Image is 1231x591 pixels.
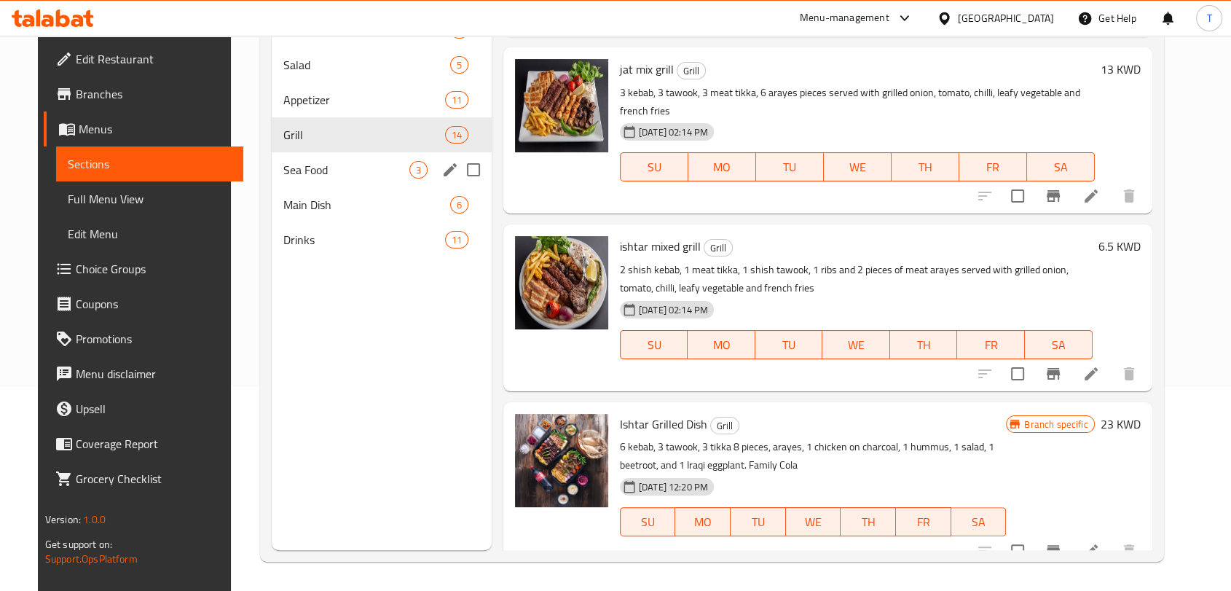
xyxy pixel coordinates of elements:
div: Sea Food3edit [272,152,492,187]
span: Coverage Report [76,435,232,453]
button: MO [688,152,756,181]
span: 3 [410,163,427,177]
div: Salad5 [272,47,492,82]
button: Branch-specific-item [1036,179,1071,214]
span: Get support on: [45,535,112,554]
div: items [450,56,468,74]
span: SU [626,157,683,178]
div: items [450,196,468,214]
button: SU [620,507,676,536]
span: Version: [45,510,81,529]
span: Appetizer [283,91,445,109]
span: MO [694,157,750,178]
button: TH [892,152,959,181]
div: Drinks11 [272,222,492,257]
span: Grill [677,63,705,79]
span: Grill [711,418,739,434]
button: SU [620,152,688,181]
a: Promotions [44,321,243,356]
span: jat mix grill [620,58,674,80]
button: TU [756,152,824,181]
span: Edit Restaurant [76,50,232,68]
nav: Menu sections [272,7,492,263]
span: 11 [446,233,468,247]
a: Full Menu View [56,181,243,216]
a: Menus [44,111,243,146]
span: SA [957,512,1001,533]
button: MO [675,507,731,536]
a: Coverage Report [44,426,243,461]
span: Select to update [1002,181,1033,211]
span: Sections [68,155,232,173]
span: Branch specific [1018,418,1093,431]
button: edit [439,159,461,181]
button: Branch-specific-item [1036,356,1071,391]
button: TU [731,507,786,536]
span: [DATE] 02:14 PM [633,303,714,317]
span: WE [792,512,835,533]
span: Sea Food [283,161,409,179]
span: SA [1031,334,1087,356]
div: Appetizer11 [272,82,492,117]
h6: 23 KWD [1101,414,1141,434]
a: Branches [44,77,243,111]
a: Choice Groups [44,251,243,286]
h6: 13 KWD [1101,59,1141,79]
button: SA [1025,330,1093,359]
span: Drinks [283,231,445,248]
span: SU [626,334,682,356]
a: Support.OpsPlatform [45,549,138,568]
span: TH [897,157,953,178]
span: Choice Groups [76,260,232,278]
a: Grocery Checklist [44,461,243,496]
button: WE [824,152,892,181]
span: Grill [704,240,732,257]
div: Grill [704,239,733,257]
span: ishtar mixed grill [620,235,701,257]
button: SA [1027,152,1095,181]
button: delete [1112,356,1147,391]
span: Full Menu View [68,190,232,208]
img: ishtar mixed grill [515,236,608,329]
span: WE [828,334,884,356]
button: MO [688,330,755,359]
span: Branches [76,85,232,103]
a: Edit Menu [56,216,243,251]
span: Coupons [76,295,232,313]
span: FR [965,157,1021,178]
span: TU [762,157,818,178]
div: Menu-management [800,9,889,27]
span: FR [902,512,945,533]
a: Sections [56,146,243,181]
button: FR [959,152,1027,181]
span: SA [1033,157,1089,178]
button: SU [620,330,688,359]
span: Ishtar Grilled Dish [620,413,707,435]
span: Grill [283,126,445,144]
span: 1.0.0 [84,510,106,529]
span: Promotions [76,330,232,348]
span: TU [736,512,780,533]
button: FR [957,330,1025,359]
h6: 6.5 KWD [1098,236,1141,257]
div: Grill14 [272,117,492,152]
button: WE [786,507,841,536]
span: Select to update [1002,536,1033,566]
span: 14 [446,128,468,142]
a: Edit menu item [1082,365,1100,383]
span: TH [896,334,952,356]
div: Salad [283,56,450,74]
button: delete [1112,179,1147,214]
span: Select to update [1002,359,1033,389]
span: SU [626,512,670,533]
button: TH [841,507,896,536]
div: items [445,126,468,144]
a: Edit menu item [1082,187,1100,205]
div: Grill [710,417,739,434]
div: items [445,91,468,109]
img: jat mix grill [515,59,608,152]
button: TH [890,330,958,359]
